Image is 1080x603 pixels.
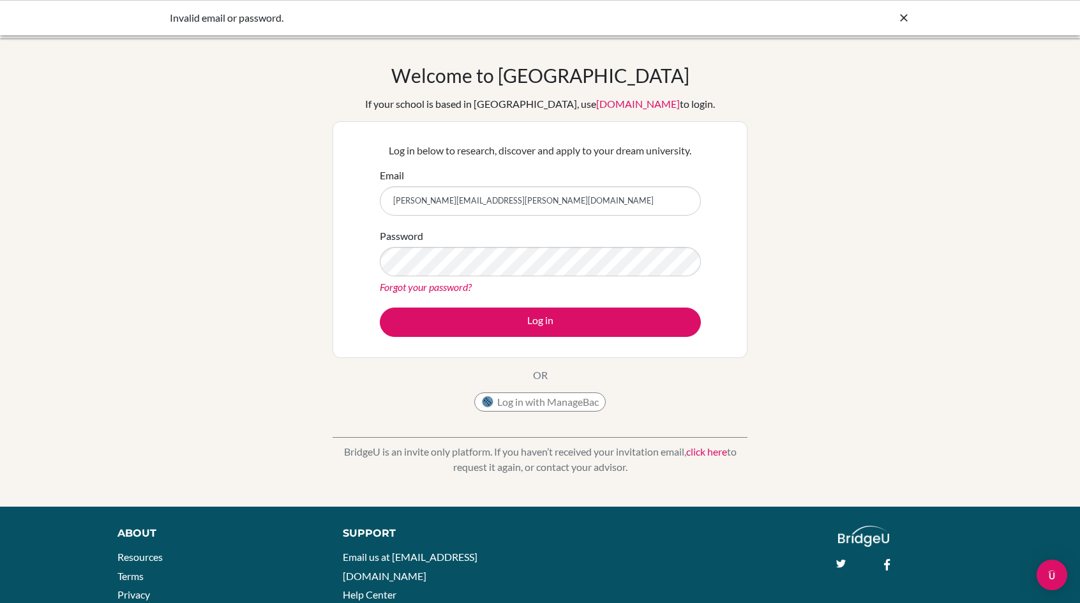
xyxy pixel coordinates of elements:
[117,551,163,563] a: Resources
[596,98,680,110] a: [DOMAIN_NAME]
[343,551,477,582] a: Email us at [EMAIL_ADDRESS][DOMAIN_NAME]
[343,526,526,541] div: Support
[474,392,606,412] button: Log in with ManageBac
[380,281,472,293] a: Forgot your password?
[117,570,144,582] a: Terms
[686,445,727,458] a: click here
[343,588,396,600] a: Help Center
[391,64,689,87] h1: Welcome to [GEOGRAPHIC_DATA]
[380,228,423,244] label: Password
[1037,560,1067,590] div: Open Intercom Messenger
[380,308,701,337] button: Log in
[117,526,315,541] div: About
[170,10,719,26] div: Invalid email or password.
[838,526,890,547] img: logo_white@2x-f4f0deed5e89b7ecb1c2cc34c3e3d731f90f0f143d5ea2071677605dd97b5244.png
[380,143,701,158] p: Log in below to research, discover and apply to your dream university.
[365,96,715,112] div: If your school is based in [GEOGRAPHIC_DATA], use to login.
[533,368,548,383] p: OR
[333,444,747,475] p: BridgeU is an invite only platform. If you haven’t received your invitation email, to request it ...
[380,168,404,183] label: Email
[117,588,150,600] a: Privacy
